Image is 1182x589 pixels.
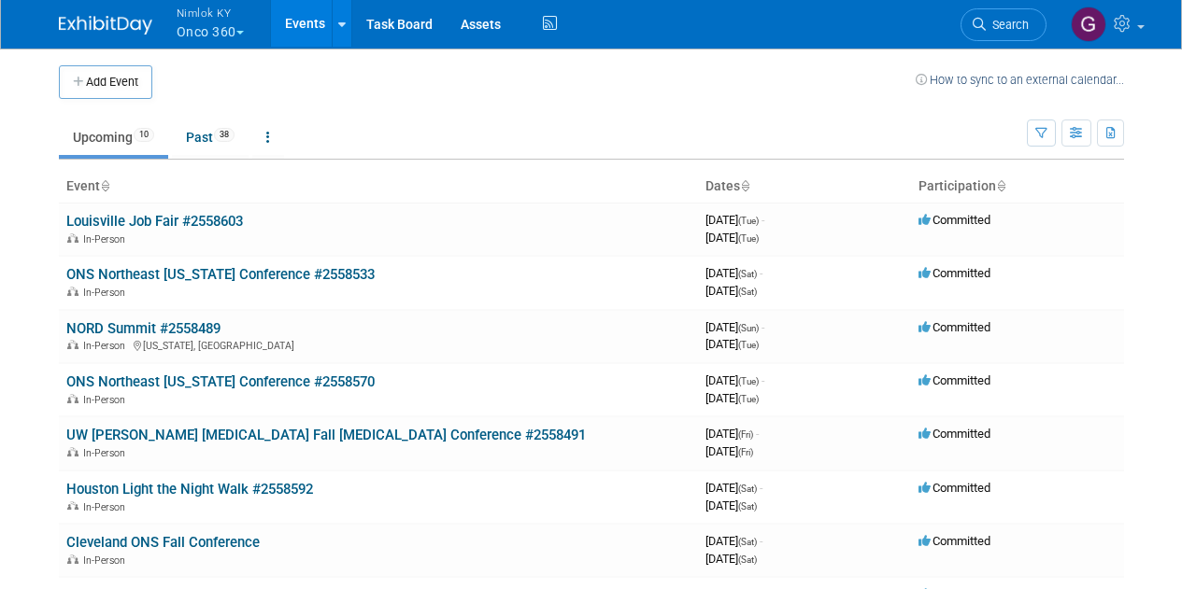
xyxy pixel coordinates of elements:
[705,481,762,495] span: [DATE]
[705,284,757,298] span: [DATE]
[996,178,1005,193] a: Sort by Participation Type
[760,481,762,495] span: -
[762,320,764,334] span: -
[66,373,375,390] a: ONS Northeast [US_STATE] Conference #2558570
[919,320,990,334] span: Committed
[172,119,249,155] a: Past38
[59,119,168,155] a: Upcoming10
[83,287,131,299] span: In-Person
[66,320,221,337] a: NORD Summit #2558489
[66,534,260,551] a: Cleveland ONS Fall Conference
[134,128,154,142] span: 10
[66,266,375,283] a: ONS Northeast [US_STATE] Conference #2558533
[83,340,131,352] span: In-Person
[756,427,759,441] span: -
[705,427,759,441] span: [DATE]
[66,481,313,498] a: Houston Light the Night Walk #2558592
[59,171,698,203] th: Event
[738,287,757,297] span: (Sat)
[919,213,990,227] span: Committed
[214,128,235,142] span: 38
[762,373,764,387] span: -
[738,537,757,547] span: (Sat)
[916,73,1124,87] a: How to sync to an external calendar...
[83,233,131,245] span: In-Person
[705,444,753,458] span: [DATE]
[760,534,762,548] span: -
[67,233,78,243] img: In-Person Event
[66,427,586,443] a: UW [PERSON_NAME] [MEDICAL_DATA] Fall [MEDICAL_DATA] Conference #2558491
[705,391,759,405] span: [DATE]
[705,373,764,387] span: [DATE]
[705,266,762,280] span: [DATE]
[177,3,244,22] span: Nimlok KY
[83,447,131,459] span: In-Person
[919,373,990,387] span: Committed
[738,484,757,494] span: (Sat)
[705,320,764,334] span: [DATE]
[67,287,78,296] img: In-Person Event
[919,266,990,280] span: Committed
[67,340,78,349] img: In-Person Event
[59,16,152,35] img: ExhibitDay
[738,376,759,386] span: (Tue)
[67,394,78,403] img: In-Person Event
[911,171,1124,203] th: Participation
[738,323,759,333] span: (Sun)
[698,171,911,203] th: Dates
[1071,7,1106,42] img: Gwendalyn Bauer
[740,178,749,193] a: Sort by Start Date
[919,427,990,441] span: Committed
[705,534,762,548] span: [DATE]
[67,554,78,564] img: In-Person Event
[83,394,131,406] span: In-Person
[738,429,753,440] span: (Fri)
[961,8,1047,41] a: Search
[705,337,759,351] span: [DATE]
[738,447,753,457] span: (Fri)
[738,216,759,226] span: (Tue)
[738,394,759,404] span: (Tue)
[705,552,757,566] span: [DATE]
[919,534,990,548] span: Committed
[738,554,757,565] span: (Sat)
[83,501,131,513] span: In-Person
[738,501,757,512] span: (Sat)
[705,498,757,512] span: [DATE]
[100,178,109,193] a: Sort by Event Name
[705,213,764,227] span: [DATE]
[986,18,1029,32] span: Search
[738,269,757,279] span: (Sat)
[919,481,990,495] span: Committed
[738,340,759,350] span: (Tue)
[738,233,759,244] span: (Tue)
[705,231,759,245] span: [DATE]
[66,337,691,352] div: [US_STATE], [GEOGRAPHIC_DATA]
[67,447,78,456] img: In-Person Event
[760,266,762,280] span: -
[59,65,152,99] button: Add Event
[67,501,78,511] img: In-Person Event
[66,213,243,230] a: Louisville Job Fair #2558603
[83,554,131,567] span: In-Person
[762,213,764,227] span: -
